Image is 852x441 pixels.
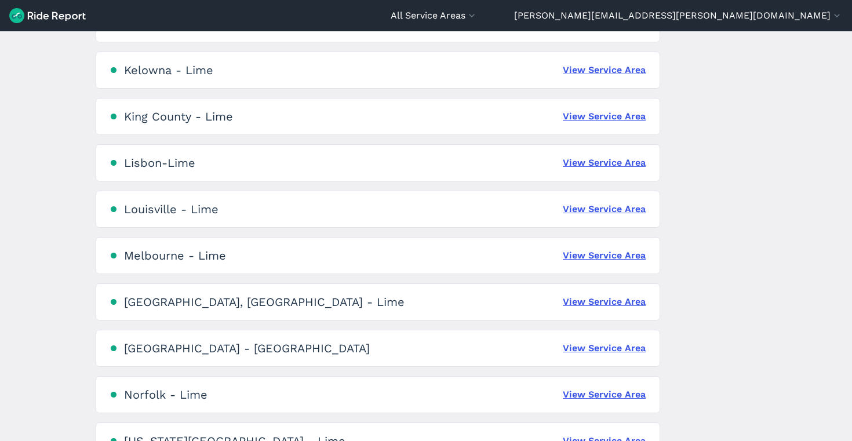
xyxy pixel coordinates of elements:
div: Norfolk - Lime [124,388,207,402]
div: King County - Lime [124,110,233,123]
img: Ride Report [9,8,86,23]
a: View Service Area [563,249,646,263]
a: View Service Area [563,341,646,355]
div: Lisbon-Lime [124,156,195,170]
button: [PERSON_NAME][EMAIL_ADDRESS][PERSON_NAME][DOMAIN_NAME] [514,9,843,23]
a: View Service Area [563,110,646,123]
a: View Service Area [563,388,646,402]
div: [GEOGRAPHIC_DATA] - [GEOGRAPHIC_DATA] [124,341,370,355]
a: View Service Area [563,202,646,216]
button: All Service Areas [391,9,478,23]
div: Melbourne - Lime [124,249,226,263]
a: View Service Area [563,63,646,77]
a: View Service Area [563,156,646,170]
div: [GEOGRAPHIC_DATA], [GEOGRAPHIC_DATA] - Lime [124,295,405,309]
a: View Service Area [563,295,646,309]
div: Kelowna - Lime [124,63,213,77]
div: Louisville - Lime [124,202,219,216]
